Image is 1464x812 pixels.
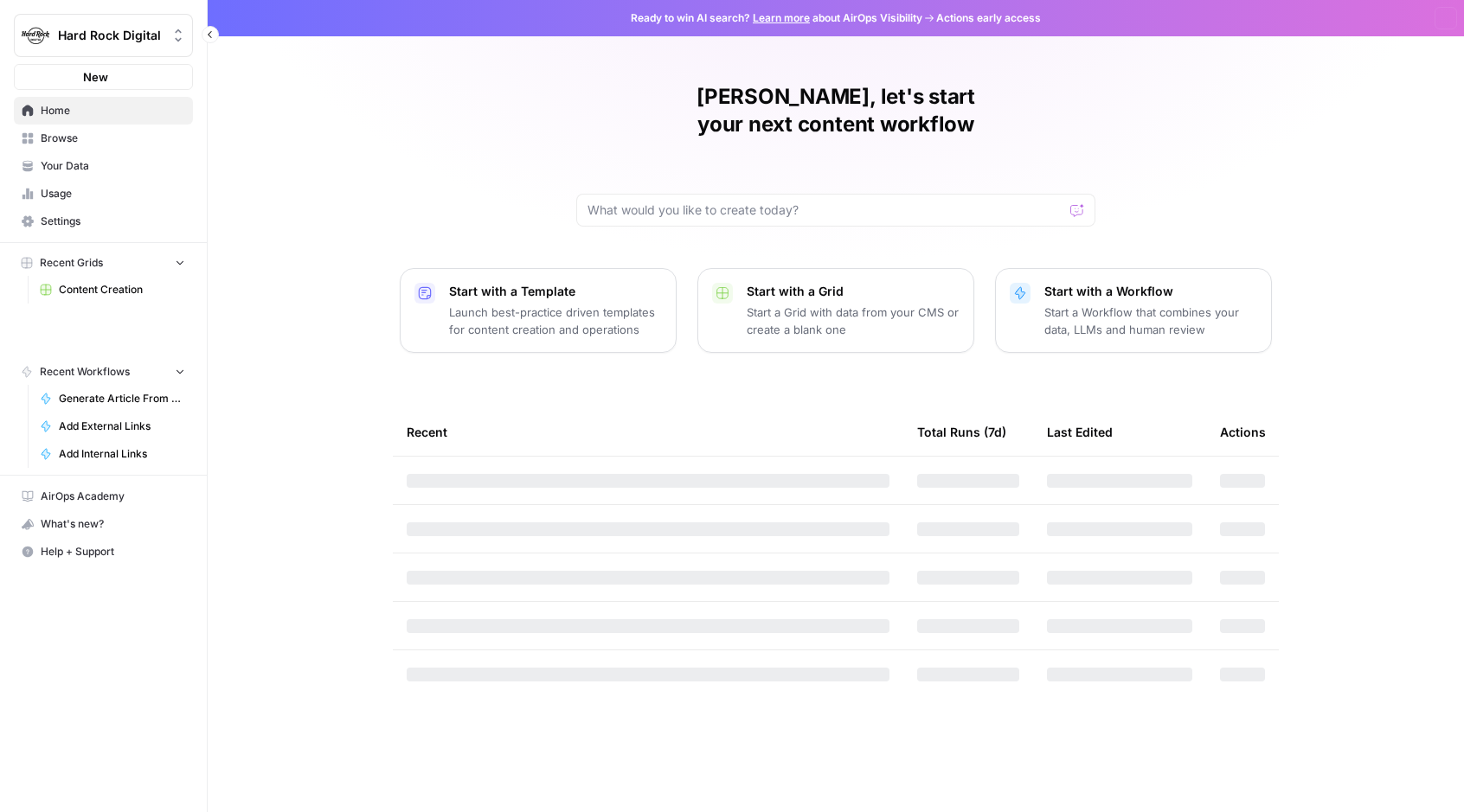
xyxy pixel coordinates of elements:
[1220,408,1266,456] div: Actions
[449,283,662,300] p: Start with a Template
[631,10,922,26] span: Ready to win AI search? about AirOps Visibility
[14,97,193,125] a: Home
[14,359,193,385] button: Recent Workflows
[400,268,677,353] button: Start with a TemplateLaunch best-practice driven templates for content creation and operations
[995,268,1272,353] button: Start with a WorkflowStart a Workflow that combines your data, LLMs and human review
[747,283,960,300] p: Start with a Grid
[14,208,193,235] a: Settings
[32,276,193,304] a: Content Creation
[753,11,810,24] a: Learn more
[41,544,185,559] span: Help + Support
[41,158,185,174] span: Your Data
[40,364,130,380] span: Recent Workflows
[14,125,193,152] a: Browse
[407,408,889,456] div: Recent
[1044,304,1257,338] p: Start a Workflow that combines your data, LLMs and human review
[936,10,1041,26] span: Actions early access
[20,20,51,51] img: Hard Rock Digital Logo
[697,268,974,353] button: Start with a GridStart a Grid with data from your CMS or create a blank one
[32,440,193,468] a: Add Internal Links
[59,391,185,406] span: Generate Article From Outline
[40,255,103,271] span: Recent Grids
[1044,283,1257,300] p: Start with a Workflow
[41,186,185,201] span: Usage
[449,304,662,338] p: Launch best-practice driven templates for content creation and operations
[59,282,185,297] span: Content Creation
[58,27,163,44] span: Hard Rock Digital
[14,64,193,90] button: New
[14,483,193,510] a: AirOps Academy
[41,103,185,118] span: Home
[32,412,193,440] a: Add External Links
[14,180,193,208] a: Usage
[1047,408,1113,456] div: Last Edited
[41,131,185,146] span: Browse
[14,250,193,276] button: Recent Grids
[917,408,1006,456] div: Total Runs (7d)
[59,419,185,434] span: Add External Links
[59,446,185,462] span: Add Internal Links
[14,510,193,538] button: What's new?
[14,538,193,566] button: Help + Support
[83,68,108,86] span: New
[576,83,1095,138] h1: [PERSON_NAME], let's start your next content workflow
[41,489,185,504] span: AirOps Academy
[41,214,185,229] span: Settings
[32,385,193,412] a: Generate Article From Outline
[14,14,193,57] button: Workspace: Hard Rock Digital
[15,511,192,537] div: What's new?
[747,304,960,338] p: Start a Grid with data from your CMS or create a blank one
[588,201,1063,219] input: What would you like to create today?
[14,152,193,180] a: Your Data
